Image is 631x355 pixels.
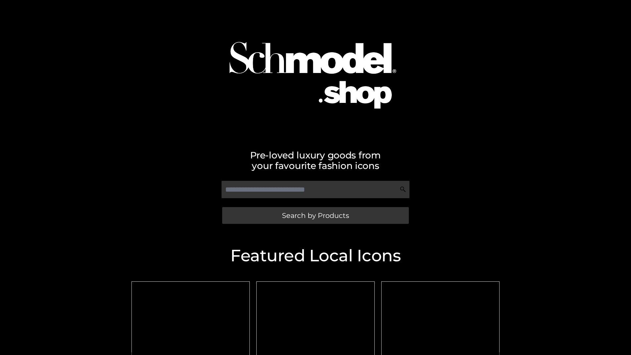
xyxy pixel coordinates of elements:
img: Search Icon [400,186,406,193]
span: Search by Products [282,212,349,219]
a: Search by Products [222,207,409,224]
h2: Featured Local Icons​ [128,248,503,264]
h2: Pre-loved luxury goods from your favourite fashion icons [128,150,503,171]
